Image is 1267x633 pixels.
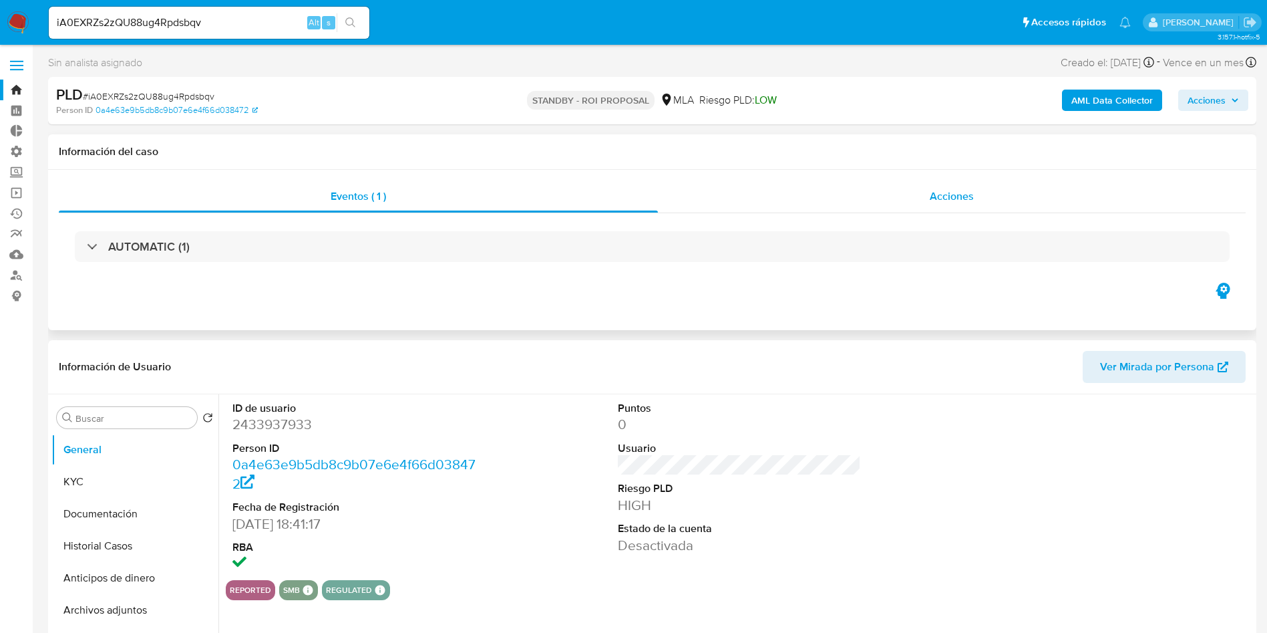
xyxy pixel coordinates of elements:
h3: AUTOMATIC (1) [108,239,190,254]
span: Acciones [930,188,974,204]
input: Buscar [75,412,192,424]
dt: Riesgo PLD [618,481,862,496]
dd: 0 [618,415,862,434]
span: Eventos ( 1 ) [331,188,386,204]
dd: 2433937933 [232,415,476,434]
dd: Desactivada [618,536,862,555]
button: regulated [326,588,372,593]
span: Riesgo PLD: [699,93,777,108]
button: KYC [51,466,218,498]
a: 0a4e63e9b5db8c9b07e6e4f66d038472 [232,455,476,493]
span: Accesos rápidos [1031,15,1106,29]
span: Sin analista asignado [48,55,142,70]
a: Notificaciones [1119,17,1131,28]
p: STANDBY - ROI PROPOSAL [527,91,655,110]
div: AUTOMATIC (1) [75,231,1230,262]
button: Historial Casos [51,530,218,562]
dt: Usuario [618,441,862,456]
p: gustavo.deseta@mercadolibre.com [1163,16,1238,29]
b: PLD [56,84,83,105]
div: Creado el: [DATE] [1061,53,1154,72]
a: 0a4e63e9b5db8c9b07e6e4f66d038472 [96,104,258,116]
button: Anticipos de dinero [51,562,218,594]
b: AML Data Collector [1071,90,1153,111]
button: search-icon [337,13,364,32]
button: Ver Mirada por Persona [1083,351,1246,383]
h1: Información de Usuario [59,360,171,374]
dt: Fecha de Registración [232,500,476,515]
span: Alt [309,16,319,29]
button: smb [283,588,300,593]
dt: Puntos [618,401,862,416]
span: Ver Mirada por Persona [1100,351,1214,383]
b: Person ID [56,104,93,116]
span: # iA0EXRZs2zQU88ug4Rpdsbqv [83,90,214,103]
input: Buscar usuario o caso... [49,14,369,31]
span: Acciones [1188,90,1226,111]
button: Acciones [1178,90,1248,111]
button: reported [230,588,271,593]
dd: [DATE] 18:41:17 [232,515,476,533]
span: s [327,16,331,29]
button: Volver al orden por defecto [202,412,213,427]
a: Salir [1243,15,1257,29]
button: Archivos adjuntos [51,594,218,626]
span: - [1157,53,1160,72]
button: General [51,434,218,466]
div: MLA [660,93,694,108]
dt: Person ID [232,441,476,456]
button: Buscar [62,412,73,423]
button: Documentación [51,498,218,530]
dt: ID de usuario [232,401,476,416]
span: Vence en un mes [1163,55,1244,70]
h1: Información del caso [59,145,1246,158]
dd: HIGH [618,496,862,515]
button: AML Data Collector [1062,90,1162,111]
dt: Estado de la cuenta [618,521,862,536]
dt: RBA [232,540,476,555]
span: LOW [755,92,777,108]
